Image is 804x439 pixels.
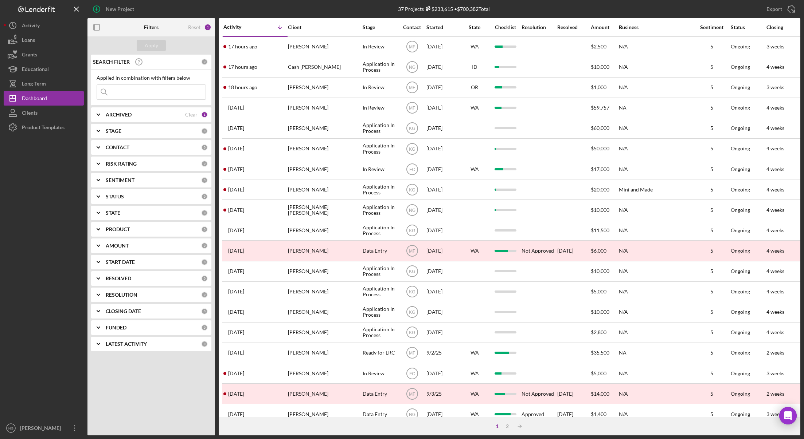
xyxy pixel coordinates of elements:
[694,166,730,172] div: 5
[591,84,606,90] span: $1,000
[694,248,730,254] div: 5
[288,404,361,424] div: [PERSON_NAME]
[363,139,398,158] div: Application In Process
[731,228,750,233] div: Ongoing
[731,248,750,254] div: Ongoing
[201,308,208,315] div: 0
[591,64,609,70] span: $10,000
[766,145,784,151] time: 4 weeks
[363,58,398,77] div: Application In Process
[591,166,609,172] span: $17,000
[426,58,459,77] div: [DATE]
[201,128,208,134] div: 0
[619,302,692,322] div: N/A
[288,139,361,158] div: [PERSON_NAME]
[766,411,784,417] time: 3 weeks
[619,343,692,363] div: NA
[22,120,65,137] div: Product Templates
[288,241,361,260] div: [PERSON_NAME]
[288,302,361,322] div: [PERSON_NAME]
[409,44,415,50] text: MF
[766,186,784,193] time: 4 weeks
[766,2,782,16] div: Export
[619,78,692,97] div: N/A
[731,125,750,131] div: Ongoing
[766,125,784,131] time: 4 weeks
[409,249,415,254] text: MF
[106,194,124,199] b: STATUS
[591,104,609,111] span: $59,757
[460,105,489,111] div: WA
[201,177,208,183] div: 0
[106,292,137,298] b: RESOLUTION
[288,262,361,281] div: [PERSON_NAME]
[22,76,46,93] div: Long-Term
[22,47,37,64] div: Grants
[106,243,129,249] b: AMOUNT
[694,146,730,151] div: 5
[426,37,459,56] div: [DATE]
[619,384,692,403] div: N/A
[731,289,750,294] div: Ongoing
[4,47,84,62] button: Grants
[4,120,84,135] a: Product Templates
[426,98,459,118] div: [DATE]
[502,423,512,429] div: 2
[591,309,609,315] span: $10,000
[288,221,361,240] div: [PERSON_NAME]
[426,200,459,219] div: [DATE]
[106,145,129,150] b: CONTACT
[460,84,489,90] div: OR
[591,329,606,335] span: $2,800
[460,350,489,356] div: WA
[22,62,49,78] div: Educational
[106,308,141,314] b: CLOSING DATE
[460,44,489,50] div: WA
[363,282,398,301] div: Application In Process
[619,98,692,118] div: NA
[228,146,244,151] time: 2025-09-15 01:43
[409,412,415,417] text: NG
[766,370,784,376] time: 3 weeks
[363,78,398,97] div: In Review
[619,241,692,260] div: N/A
[398,6,490,12] div: 37 Projects • $700,382 Total
[694,228,730,233] div: 5
[557,24,590,30] div: Resolved
[4,33,84,47] a: Loans
[188,24,200,30] div: Reset
[766,166,784,172] time: 4 weeks
[4,76,84,91] button: Long-Term
[591,24,618,30] div: Amount
[409,330,415,335] text: KG
[228,391,244,397] time: 2025-09-10 00:35
[228,125,244,131] time: 2025-09-15 03:53
[363,37,398,56] div: In Review
[409,351,415,356] text: MF
[409,65,415,70] text: NG
[204,24,211,31] div: 1
[557,384,590,403] div: [DATE]
[522,411,544,417] div: Approved
[228,64,257,70] time: 2025-09-16 00:06
[409,289,415,294] text: KG
[619,404,692,424] div: N/A
[228,268,244,274] time: 2025-09-12 16:28
[363,24,398,30] div: Stage
[106,112,132,118] b: ARCHIVED
[144,24,159,30] b: Filters
[288,37,361,56] div: [PERSON_NAME]
[106,210,120,216] b: STATE
[424,6,453,12] div: $233,615
[106,259,135,265] b: START DATE
[694,125,730,131] div: 5
[490,24,521,30] div: Checklist
[228,166,244,172] time: 2025-09-15 01:23
[426,323,459,342] div: [DATE]
[4,62,84,76] button: Educational
[591,349,609,356] span: $35,500
[619,180,692,199] div: Mini and Made
[619,221,692,240] div: N/A
[363,364,398,383] div: In Review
